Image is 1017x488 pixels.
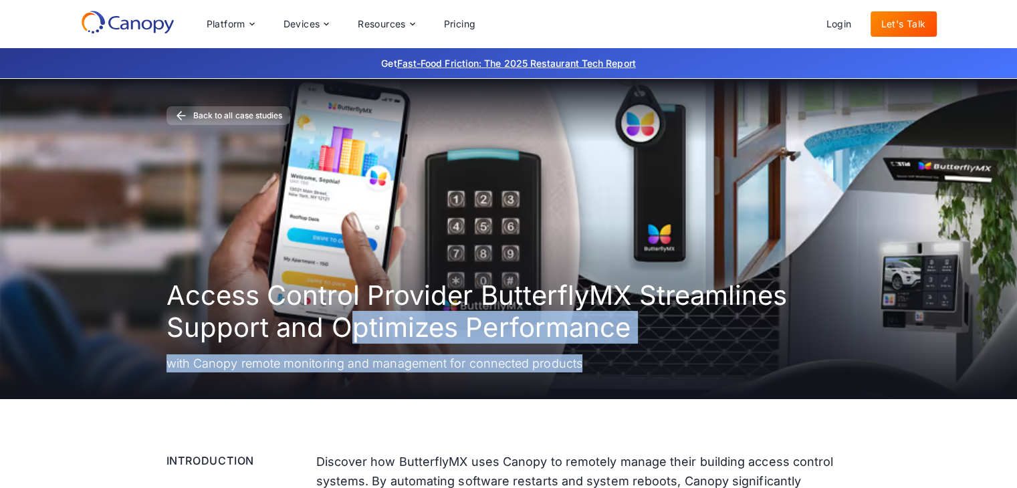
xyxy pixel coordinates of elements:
a: Back to all case studies [166,106,291,125]
p: Get [181,56,836,70]
a: Login [816,11,863,37]
div: Platform [207,19,245,29]
p: with Canopy remote monitoring and management for connected products [166,354,851,372]
div: Resources [347,11,425,37]
a: Let's Talk [871,11,937,37]
a: Fast-Food Friction: The 2025 Restaurant Tech Report [397,57,636,69]
div: Platform [196,11,265,37]
a: Pricing [433,11,487,37]
div: Resources [358,19,406,29]
div: Devices [273,11,340,37]
h1: Access Control Provider ButterflyMX Streamlines Support and Optimizes Performance [166,279,851,344]
div: Devices [284,19,320,29]
div: Back to all case studies [193,112,283,120]
div: Introduction [166,453,300,469]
